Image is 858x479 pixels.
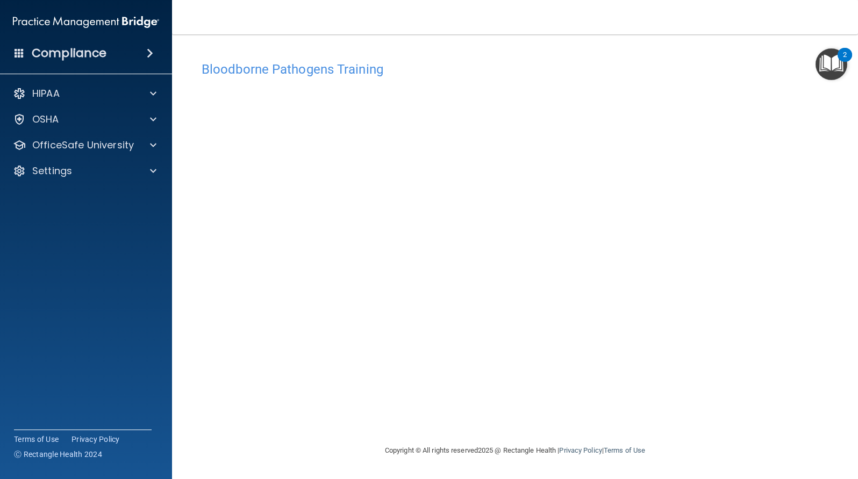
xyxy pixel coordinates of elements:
[843,55,847,69] div: 2
[13,165,156,177] a: Settings
[559,446,602,454] a: Privacy Policy
[816,48,847,80] button: Open Resource Center, 2 new notifications
[13,11,159,33] img: PMB logo
[32,113,59,126] p: OSHA
[202,62,828,76] h4: Bloodborne Pathogens Training
[14,449,102,460] span: Ⓒ Rectangle Health 2024
[319,433,711,468] div: Copyright © All rights reserved 2025 @ Rectangle Health | |
[32,46,106,61] h4: Compliance
[32,87,60,100] p: HIPAA
[202,82,828,413] iframe: bbp
[13,113,156,126] a: OSHA
[32,165,72,177] p: Settings
[32,139,134,152] p: OfficeSafe University
[13,87,156,100] a: HIPAA
[604,446,645,454] a: Terms of Use
[14,434,59,445] a: Terms of Use
[71,434,120,445] a: Privacy Policy
[13,139,156,152] a: OfficeSafe University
